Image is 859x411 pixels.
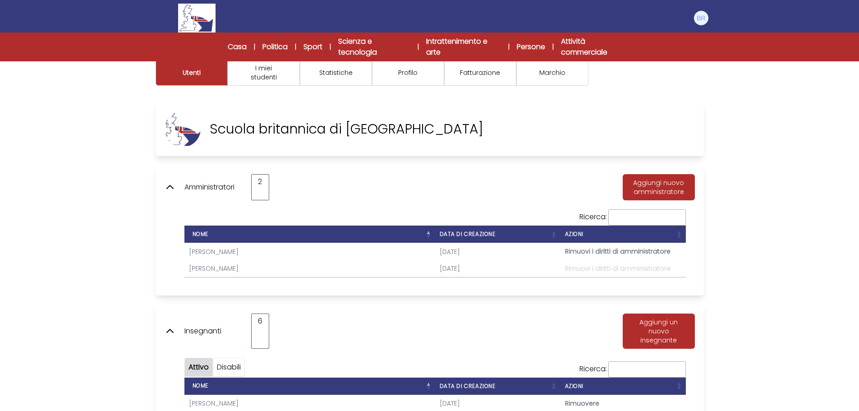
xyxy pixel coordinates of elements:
th: Azioni: attiva per ordinare la colonna in ordine crescente [560,378,686,395]
font: | [508,42,510,51]
font: Rimuovi i diritti di amministratore [565,264,671,273]
th: Azioni: attiva per ordinare la colonna in ordine crescente [560,226,686,243]
font: | [330,42,331,51]
font: | [254,42,255,51]
font: Rimuovi i diritti di amministratore [565,247,671,256]
button: Statistiche [300,60,372,86]
font: 2 [258,176,262,187]
font: Marchio [539,68,565,77]
button: Fatturazione [444,60,516,86]
a: [PERSON_NAME] [189,399,239,408]
font: Profilo [398,68,418,77]
a: Attività commerciale [561,36,631,58]
font: Scuola britannica di [GEOGRAPHIC_DATA] [210,119,483,139]
button: Utenti [156,60,228,86]
font: 6 [258,316,262,326]
font: Ricerca: [579,364,607,374]
font: [PERSON_NAME] [189,247,239,256]
a: Politica [262,42,288,52]
img: Barbara Rapetti [694,11,708,25]
a: Aggiungi un nuovo insegnante [616,317,695,327]
font: Azioni [565,382,584,390]
font: Aggiungi un nuovo insegnante [639,318,678,345]
font: Statistiche [319,68,353,77]
font: Intrattenimento e arte [426,36,487,57]
font: Ricerca: [579,212,607,222]
th: Data di creazione: attiva per ordinare la colonna in ordine crescente [435,378,560,395]
font: Attività commerciale [561,36,607,57]
font: I miei studenti [251,64,277,82]
a: Intrattenimento e arte [426,36,501,58]
th: Nome: attiva per ordinare la colonna in modo decrescente [184,378,435,395]
a: Logo [150,4,244,32]
font: Azioni [565,230,584,238]
button: Aggiungi nuovo amministratore [623,174,695,200]
font: Data di creazione [440,382,496,390]
button: Profilo [372,60,444,86]
font: Nome [193,230,208,238]
th: Nome: attiva per ordinare la colonna in modo decrescente [184,226,435,243]
img: ypnBP11YzKns38l9F1GmlzRjrL41Fbi6DKgGmelk.jpg [165,111,201,147]
font: | [418,42,419,51]
font: Fatturazione [460,68,500,77]
font: Amministratori [184,182,234,192]
button: Marchio [516,60,588,86]
img: Logo [178,4,215,32]
font: Nome [193,382,208,389]
font: [DATE] [440,264,460,273]
font: Aggiungi nuovo amministratore [633,178,684,196]
a: Casa [228,42,247,52]
font: Rimuovere [565,399,599,408]
a: Aggiungi nuovo amministratore [616,177,695,188]
th: Data di creazione: attiva per ordinare la colonna in ordine crescente [435,226,560,243]
a: Sport [303,42,322,52]
font: | [552,42,554,51]
a: Scienza e tecnologia [338,36,410,58]
font: | [295,42,296,51]
font: Insegnanti [184,326,221,336]
font: Data di creazione [440,230,496,238]
font: Scienza e tecnologia [338,36,377,57]
button: I miei studenti [228,60,300,86]
input: Ricerca: [608,361,686,378]
button: Aggiungi un nuovo insegnante [623,314,695,349]
font: [PERSON_NAME] [189,264,239,273]
input: Ricerca: [608,209,686,226]
font: [DATE] [440,399,460,408]
a: Persone [517,42,545,52]
font: Utenti [183,68,201,77]
font: [DATE] [440,247,460,256]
